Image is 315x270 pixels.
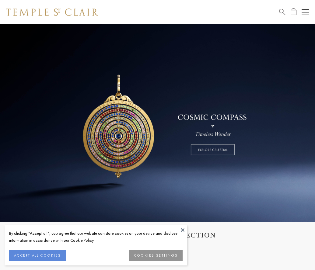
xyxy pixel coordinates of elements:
img: Temple St. Clair [6,9,98,16]
a: Search [279,8,285,16]
button: ACCEPT ALL COOKIES [9,250,66,261]
div: By clicking “Accept all”, you agree that our website can store cookies on your device and disclos... [9,230,183,244]
button: Open navigation [302,9,309,16]
button: COOKIES SETTINGS [129,250,183,261]
a: Open Shopping Bag [291,8,296,16]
